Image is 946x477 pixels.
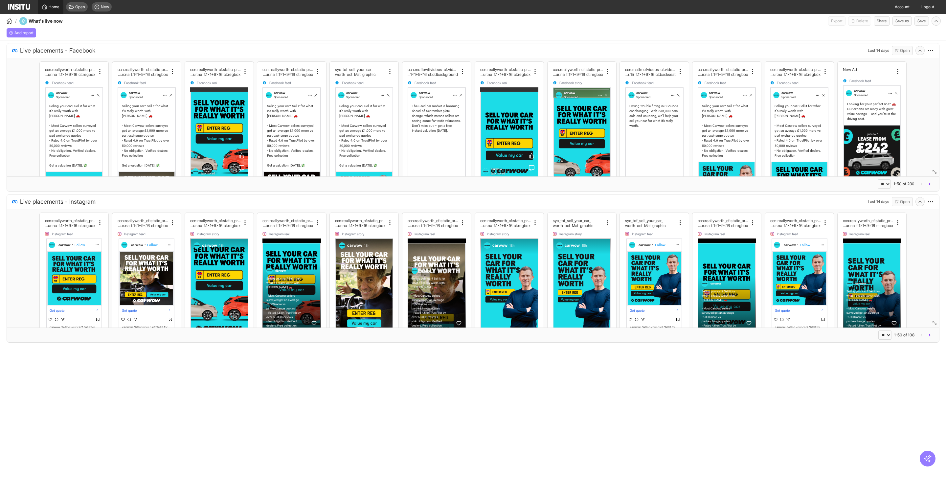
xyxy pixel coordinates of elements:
span: Instagram reel [705,232,725,236]
button: Open [892,46,913,55]
div: Selling your car? Sell it for what it's really worth with [PERSON_NAME] 🚗 - Most Carwow sellers s... [266,277,305,340]
h2: syc_tof_sell_your_car_ [553,218,591,223]
h2: ccn:mattmofvideos_cf:video_prs:matt_cta:getquote_msg:co [625,67,675,72]
img: carwow [556,92,562,98]
span: carwow [630,326,641,329]
img: carwow [628,92,635,98]
span: carwow [58,243,71,247]
div: Get quote [627,306,682,316]
div: 1-50 of 108 [894,332,914,338]
img: carwow [484,242,490,249]
span: Sponsored [636,96,650,99]
span: Facebook reel [487,81,507,84]
span: carwow [491,167,502,171]
svg: Save [821,317,825,322]
span: Sponsored [346,96,360,99]
span: 18h [219,243,224,248]
img: carwow [701,92,707,98]
h2: e_msg:value_hk:valuemycar_dur:na_f:1x1+9x16_ct:regbox [262,72,313,77]
span: 18h [582,243,587,248]
img: carwow [121,242,127,248]
div: Looking for your perfect ride? 🚗 Our experts are ready with great value savings – and you're in t... [847,102,897,121]
h2: g:value_hk:valuemycar_dur:na_f:1x1+9x16_ct:regbox [262,223,313,228]
img: carwow [846,281,853,287]
h2: ency_hk:top5-sellingwell_dur:30_f:1x1+9x16_ct:ddbackground [408,72,458,77]
div: ccn:reallyworth_cf:static_prs:none_cta:getquote_msg:value_hk:valuemycar_dur:na_f:1x1+9x16_ct:regbox [698,218,748,228]
h2: ccn:reallyworth_cf:static_prs:none_cta:getquote_ms [190,67,240,72]
h2: ccn:reallyworth_cf:static_prs:none_cta:getquote_ms [480,67,530,72]
span: Facebook feed [52,81,74,84]
h2: ccn:reallyworth_cf:static_prs:none_cta:getquote_ms [45,67,95,72]
span: Follow [75,243,85,247]
h2: ccn:reallyworth_cf:static_prs:none_cta:getquote_ms [262,218,313,223]
h2: ccn:reallyworth_cf:static_prs:none_cta:getquote_ms [770,67,821,72]
span: Sponsored [564,96,578,99]
img: carwow [846,90,852,96]
span: carwow [854,89,865,93]
svg: More Options [820,242,824,247]
img: carwow [483,168,489,174]
h2: New Ad [843,67,857,72]
span: Can currently only export from Insights reports. [828,16,845,26]
h2: g:value_hk:valuemycar_dur:na_f:1x1+9x16_ct:regbox [480,223,530,228]
div: ccn:reallyworth_cf:static_prs:matt_cta:getquote_msg:value_hk:valuemycar_dur:na_f:1x1+9x16_ct:regbox [770,218,821,228]
h2: g:value_hk:valuemycar_dur:na_f:1x1+9x16_ct:regbox [118,223,168,228]
span: Sponsored [781,96,796,99]
h2: g:value_hk:valuemycar_dur:na_f:1x1+9x16_ct:regbox [770,223,821,228]
span: carwow [274,91,285,95]
div: Get quote [47,306,101,316]
h2: nvenience_hk:lifechanging_dur:15_f:1x1+9x16_ct:backseat [625,72,675,77]
img: carwow [629,242,635,248]
svg: Save [676,317,680,322]
span: Live placements - Instagram [20,197,96,206]
div: ccn:mattmofvideos_cf:video_prs:matt_cta:getquote_msg:convenience_hk:lifechanging_dur:15_f:1x1+9x1... [625,67,675,77]
span: Facebook feed [342,81,364,84]
button: Save [914,16,929,26]
span: Follow [147,243,158,247]
h2: g:value_hk:valuemycar_dur:na_f:1x1+9x16_ct:regbox [45,223,95,228]
div: Having trouble fitting in? Sounds car-changing…With 235,000 cars sold and counting, we’ll help yo... [629,103,679,128]
span: You cannot delete a preset report. [848,16,871,26]
span: Live placements - Facebook [20,46,95,55]
div: Get quote [119,306,174,316]
img: carwow [339,242,345,249]
span: Sponsored [419,96,433,99]
h2: ccn:reallyworth_cf:static_prs:none_cta:getquote_ms [553,67,603,72]
div: Last 14 days [868,48,889,53]
div: ccn:reallyworth_cf:static_prs:matt_cta:getquote_msg:value_hk:valuemycar_dur:na_f:1x1+9x16_ct:regbox [118,67,168,77]
span: Sponsored [854,94,868,97]
h2: syc_tof_sell_your_car_ [625,218,663,223]
span: carwow [639,243,651,247]
div: ccn:reallyworth_cf:static_prs:none_cta:getquote_msg:value_hk:valuemycar_dur:na_f:1x1+9x16_ct:regbox [45,67,95,77]
span: Instagram reel [269,232,289,236]
h2: g:value_hk:valuemycar_dur:na_f:1x1+9x16_ct:regbox [190,223,240,228]
div: ccn:reallyworth_cf:static_prs:none_cta:getquote_msg:value_hk:valuemycar_dur:na_f:1x1+9x16_ct:regbox [262,218,313,228]
strong: carwow [347,242,362,248]
h2: worth_oct_Mat_graphic [625,223,665,228]
div: syc_tof_sell_your_car_worth_oct_Mat_graphic [625,218,675,228]
h2: g:value_hk:valuemycar_dur:na_f:1x1+9x16_ct:regbox [408,223,458,228]
div: ccn:reallyworth_cf:static_prs:none_cta:getquote_msg:value_hk:valuemycar_dur:na_f:1x1+9x16_ct:regbox [190,218,240,228]
div: syc_tof_sell_your_car_worth_oct_Mat_graphic [335,67,385,77]
img: carwow [556,242,563,249]
img: carwow [192,168,199,174]
span: Instagram reel [849,232,869,236]
div: Selling your car? Sell it for what it's really worth with [PERSON_NAME] 🚗 - Most Carwow sellers s... [412,277,450,340]
img: carwow [121,92,127,98]
div: ccn:reallyworth_cf:static_prs:none_cta:getquote_msg:value_hk:valuemycar_dur:na_f:1x1+9x16_ct:regbox [480,67,530,77]
span: carwow [564,91,575,95]
div: ccn:reallyworth_cf:static_prs:none_cta:getquote_msg:value_hk:valuemycar_dur:na_f:1x1+9x16_ct:regbox [553,67,603,77]
span: Instagram feed [632,232,653,236]
span: Facebook feed [777,81,799,84]
strong: carwow [420,268,431,274]
h2: ccn:reallyworth_cf:static_prs:matt_cta:getquote_ms [480,218,530,223]
button: Open [892,197,913,206]
h2: g:value_hk:valuemycar_dur:na_f:1x1+9x16_ct:regbox [698,72,748,77]
span: • [145,243,146,247]
h2: ccn:reallyworth_cf:static_prs:none_cta:getquote_ms [190,218,240,223]
span: Sponsored [129,96,143,99]
span: carwow [346,91,357,95]
span: Add report [14,30,34,35]
img: carwow [774,242,780,248]
div: New Ad [843,67,893,72]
